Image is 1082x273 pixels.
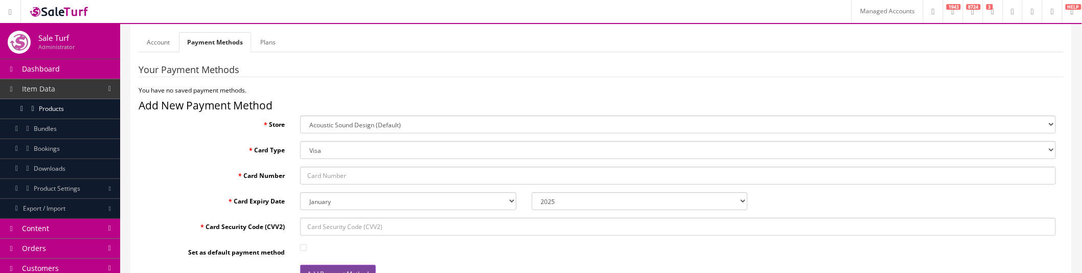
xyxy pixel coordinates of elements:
[139,192,292,206] label: Card Expiry Date
[22,64,60,74] span: Dashboard
[34,184,80,193] span: Product Settings
[986,4,993,10] span: 3
[39,104,64,113] span: Products
[139,116,292,129] label: Store
[22,223,49,233] span: Content
[139,141,292,155] label: Card Type
[29,5,90,18] img: SaleTurf
[300,167,1056,185] input: Card Number
[946,4,961,10] span: 1943
[38,34,75,42] h4: Sale Turf
[34,144,60,153] span: Bookings
[139,86,1064,95] p: You have no saved payment methods.
[252,32,284,52] a: Plans
[139,100,1064,111] h3: Add New Payment Method
[139,218,292,232] label: Card Security Code (CVV2)
[139,243,292,257] label: Set as default payment method
[300,218,1056,236] input: Card Security Code (CVV2)
[139,65,1064,77] legend: Your Payment Methods
[139,167,292,180] label: Card Number
[22,84,55,94] span: Item Data
[139,32,178,52] a: Account
[1066,4,1081,10] span: HELP
[38,43,75,51] small: Administrator
[966,4,981,10] span: 8724
[22,263,59,273] span: Customers
[179,32,251,52] a: Payment Methods
[34,164,65,173] span: Downloads
[34,124,57,133] span: Bundles
[22,243,46,253] span: Orders
[8,31,31,54] img: joshlucio05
